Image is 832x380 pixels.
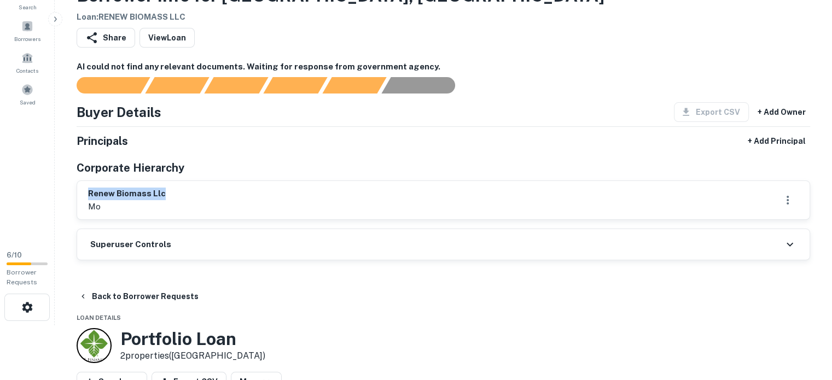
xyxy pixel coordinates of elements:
span: 6 / 10 [7,251,22,259]
div: Your request is received and processing... [145,77,209,93]
button: Share [77,28,135,48]
div: Principals found, still searching for contact information. This may take time... [322,77,386,93]
p: mo [88,200,166,213]
h4: Buyer Details [77,102,161,122]
span: Contacts [16,66,38,75]
div: Sending borrower request to AI... [63,77,146,93]
a: ViewLoan [139,28,195,48]
span: Saved [20,98,36,107]
h6: Loan : RENEW BIOMASS LLC [77,11,604,24]
button: + Add Principal [743,131,810,151]
div: AI fulfillment process complete. [382,77,468,93]
span: Borrower Requests [7,268,37,286]
button: Back to Borrower Requests [74,287,203,306]
a: Saved [3,79,51,109]
a: Contacts [3,48,51,77]
a: Borrowers [3,16,51,45]
h6: AI could not find any relevant documents. Waiting for response from government agency. [77,61,810,73]
span: Search [19,3,37,11]
span: Borrowers [14,34,40,43]
span: Loan Details [77,314,121,321]
h5: Principals [77,133,128,149]
h6: renew biomass llc [88,188,166,200]
h5: Corporate Hierarchy [77,160,184,176]
h3: Portfolio Loan [120,329,265,349]
h6: Superuser Controls [90,238,171,251]
button: + Add Owner [753,102,810,122]
div: Documents found, AI parsing details... [204,77,268,93]
div: Principals found, AI now looking for contact information... [263,77,327,93]
iframe: Chat Widget [777,293,832,345]
p: 2 properties ([GEOGRAPHIC_DATA]) [120,349,265,363]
